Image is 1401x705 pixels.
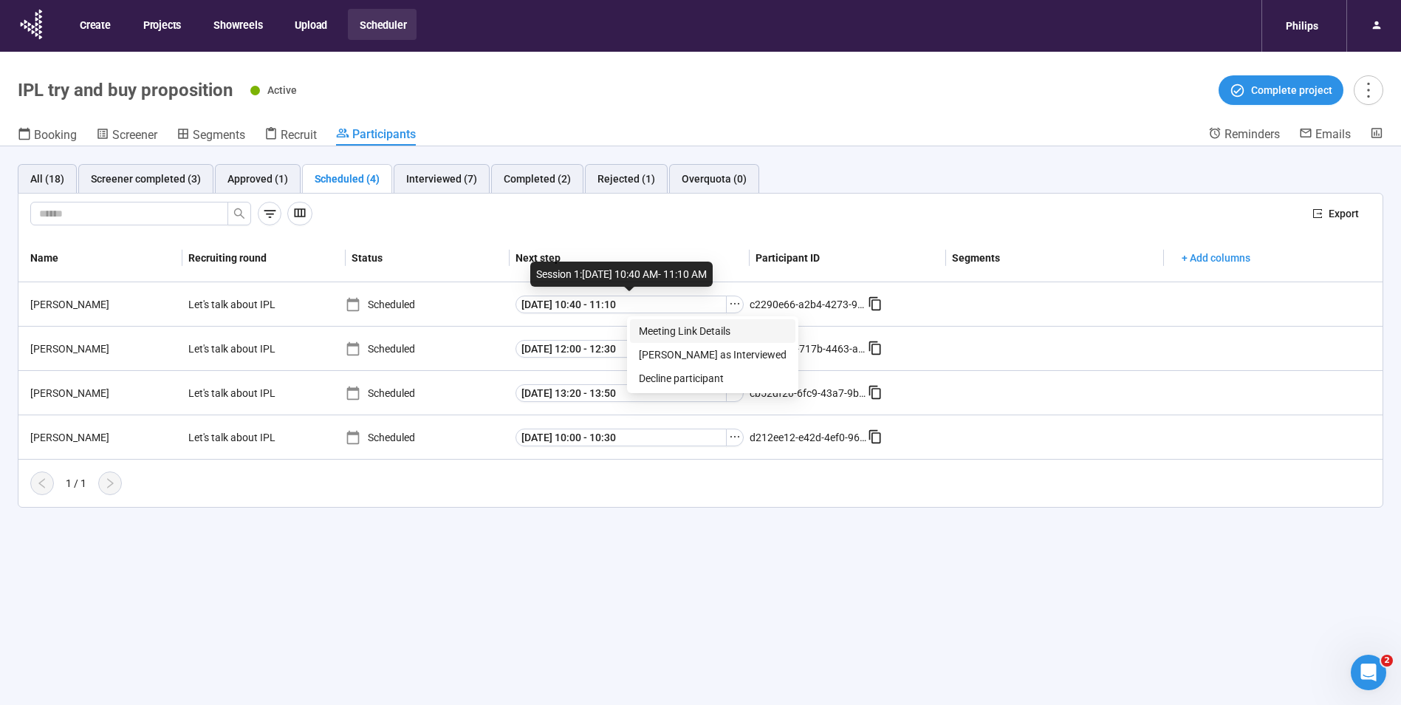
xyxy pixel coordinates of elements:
[530,262,713,287] div: Session 1 : [DATE] 10:40 AM - 11:10 AM
[182,335,293,363] div: Let's talk about IPL
[264,126,317,146] a: Recruit
[182,290,293,319] div: Let's talk about IPL
[1219,75,1343,105] button: Complete project
[750,234,946,282] th: Participant ID
[515,340,727,358] button: [DATE] 12:00 - 12:30
[750,385,868,401] div: cb52df20-6fc9-43a7-9b88-f01f0e1b6259
[510,234,750,282] th: Next step
[336,126,416,146] a: Participants
[1224,127,1280,141] span: Reminders
[729,431,741,443] span: ellipsis
[1381,655,1393,667] span: 2
[1358,80,1378,100] span: more
[177,126,245,146] a: Segments
[96,126,157,146] a: Screener
[521,296,616,313] span: [DATE] 10:40 - 11:10
[131,9,191,40] button: Projects
[515,296,727,313] button: [DATE] 10:40 - 11:10
[104,477,116,489] span: right
[750,429,868,446] div: d212ee12-e42d-4ef0-9625-870a96fa66cd
[1301,202,1371,225] button: exportExport
[750,296,868,313] div: c2290e66-a2b4-4273-9785-8024e4d2c5d7
[726,429,744,446] button: ellipsis
[233,208,245,219] span: search
[182,234,346,282] th: Recruiting round
[639,347,787,363] span: [PERSON_NAME] as Interviewed
[193,128,245,142] span: Segments
[346,296,510,313] div: Scheduled
[182,379,293,407] div: Let's talk about IPL
[946,234,1165,282] th: Segments
[1299,126,1351,144] a: Emails
[267,84,297,96] span: Active
[515,429,727,446] button: [DATE] 10:00 - 10:30
[36,477,48,489] span: left
[30,171,64,187] div: All (18)
[682,171,747,187] div: Overquota (0)
[729,298,741,310] span: ellipsis
[24,385,182,401] div: [PERSON_NAME]
[112,128,157,142] span: Screener
[1170,246,1262,270] button: + Add columns
[18,80,233,101] h1: IPL try and buy proposition
[726,296,744,313] button: ellipsis
[346,234,510,282] th: Status
[315,171,380,187] div: Scheduled (4)
[1182,250,1250,266] span: + Add columns
[1329,205,1359,222] span: Export
[202,9,273,40] button: Showreels
[1351,655,1386,690] iframe: Intercom live chat
[1277,12,1327,40] div: Philips
[597,171,655,187] div: Rejected (1)
[18,126,77,146] a: Booking
[348,9,417,40] button: Scheduler
[18,234,182,282] th: Name
[283,9,338,40] button: Upload
[98,471,122,495] button: right
[504,171,571,187] div: Completed (2)
[521,429,616,446] span: [DATE] 10:00 - 10:30
[68,9,121,40] button: Create
[639,323,787,339] span: Meeting Link Details
[66,475,86,491] div: 1 / 1
[521,341,616,357] span: [DATE] 12:00 - 12:30
[30,471,54,495] button: left
[346,429,510,446] div: Scheduled
[24,429,182,446] div: [PERSON_NAME]
[352,127,416,141] span: Participants
[227,171,288,187] div: Approved (1)
[281,128,317,142] span: Recruit
[227,202,251,225] button: search
[1312,208,1323,219] span: export
[346,385,510,401] div: Scheduled
[515,384,727,402] button: [DATE] 13:20 - 13:50
[1208,126,1280,144] a: Reminders
[24,296,182,313] div: [PERSON_NAME]
[406,171,477,187] div: Interviewed (7)
[24,341,182,357] div: [PERSON_NAME]
[521,385,616,401] span: [DATE] 13:20 - 13:50
[34,128,77,142] span: Booking
[91,171,201,187] div: Screener completed (3)
[639,370,787,386] span: Decline participant
[1315,127,1351,141] span: Emails
[750,341,868,357] div: c4a2d673-717b-4463-a555-e4a07136bbac
[1354,75,1383,105] button: more
[1251,82,1332,98] span: Complete project
[182,423,293,452] div: Let's talk about IPL
[346,341,510,357] div: Scheduled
